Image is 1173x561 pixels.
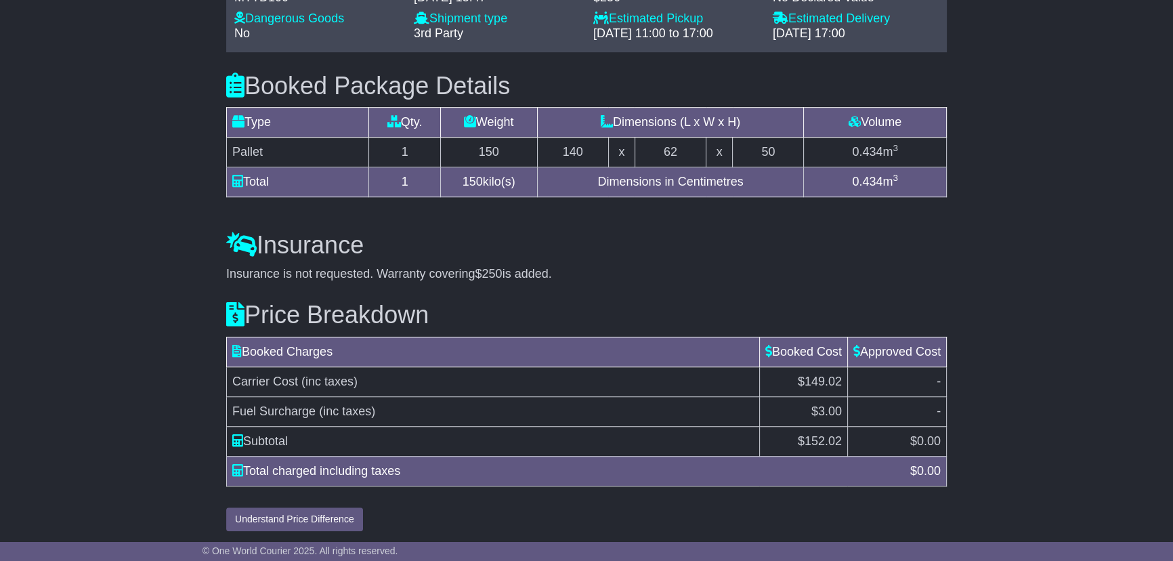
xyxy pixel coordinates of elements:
[917,434,941,448] span: 0.00
[232,375,298,388] span: Carrier Cost
[893,143,898,153] sup: 3
[608,138,635,167] td: x
[773,12,939,26] div: Estimated Delivery
[226,267,947,282] div: Insurance is not requested. Warranty covering is added.
[917,464,941,478] span: 0.00
[804,138,947,167] td: m
[226,462,903,480] div: Total charged including taxes
[537,138,608,167] td: 140
[805,434,842,448] span: 152.02
[593,26,759,41] div: [DATE] 11:00 to 17:00
[226,507,363,531] button: Understand Price Difference
[414,12,580,26] div: Shipment type
[706,138,733,167] td: x
[301,375,358,388] span: (inc taxes)
[635,138,706,167] td: 62
[847,426,946,456] td: $
[759,426,847,456] td: $
[234,12,400,26] div: Dangerous Goods
[903,462,947,480] div: $
[804,108,947,138] td: Volume
[852,175,882,188] span: 0.434
[227,426,760,456] td: Subtotal
[226,302,947,329] h3: Price Breakdown
[319,404,375,418] span: (inc taxes)
[937,375,941,388] span: -
[369,167,440,197] td: 1
[232,404,316,418] span: Fuel Surcharge
[227,167,369,197] td: Total
[440,167,537,197] td: kilo(s)
[227,337,760,367] td: Booked Charges
[369,108,440,138] td: Qty.
[440,108,537,138] td: Weight
[234,26,250,40] span: No
[414,26,463,40] span: 3rd Party
[226,232,947,259] h3: Insurance
[733,138,804,167] td: 50
[852,145,882,159] span: 0.434
[369,138,440,167] td: 1
[475,267,503,280] span: $250
[798,375,842,388] span: $149.02
[847,337,946,367] td: Approved Cost
[463,175,483,188] span: 150
[440,138,537,167] td: 150
[227,138,369,167] td: Pallet
[937,404,941,418] span: -
[227,108,369,138] td: Type
[811,404,842,418] span: $3.00
[537,167,804,197] td: Dimensions in Centimetres
[537,108,804,138] td: Dimensions (L x W x H)
[202,545,398,556] span: © One World Courier 2025. All rights reserved.
[804,167,947,197] td: m
[773,26,939,41] div: [DATE] 17:00
[593,12,759,26] div: Estimated Pickup
[226,72,947,100] h3: Booked Package Details
[893,173,898,183] sup: 3
[759,337,847,367] td: Booked Cost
